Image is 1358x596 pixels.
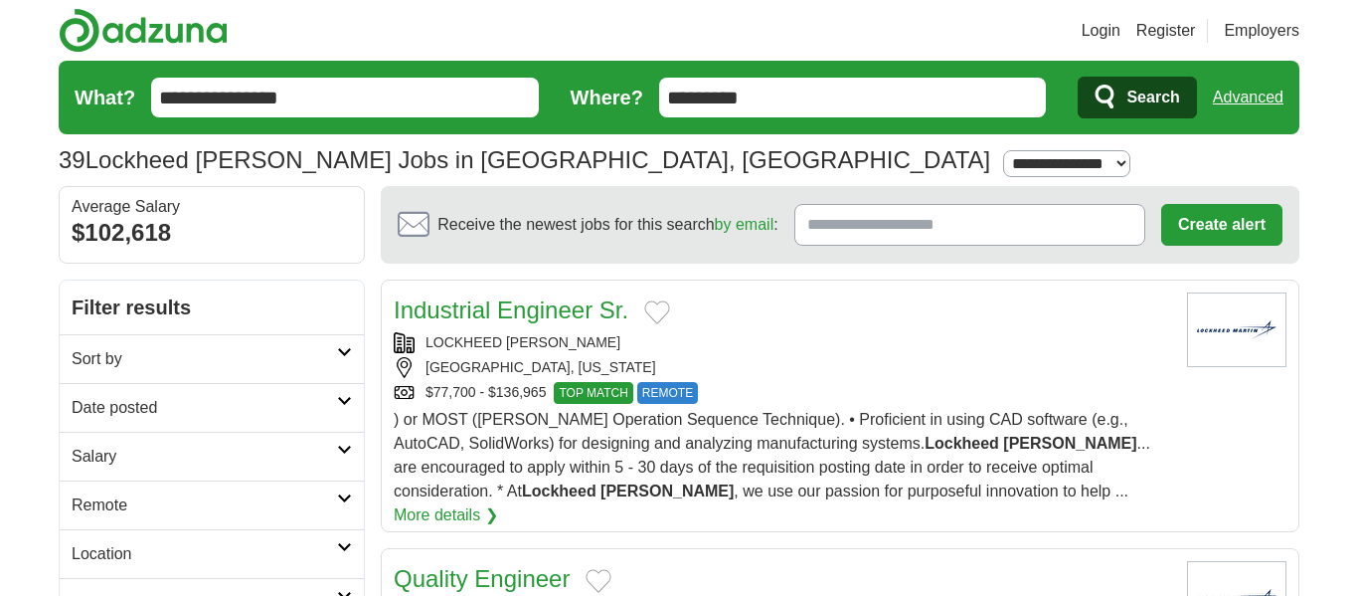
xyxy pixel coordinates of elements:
[1078,77,1196,118] button: Search
[72,445,337,469] h2: Salary
[1213,78,1283,117] a: Advanced
[1187,293,1286,367] img: Lockheed Martin logo
[75,83,135,112] label: What?
[1126,78,1179,117] span: Search
[72,396,337,420] h2: Date posted
[554,382,632,404] span: TOP MATCH
[59,142,85,178] span: 39
[72,347,337,371] h2: Sort by
[60,383,364,432] a: Date posted
[394,411,1150,499] span: ) or MOST ([PERSON_NAME] Operation Sequence Technique). • Proficient in using CAD software (e.g.,...
[1082,19,1120,43] a: Login
[394,565,570,592] a: Quality Engineer
[425,334,620,350] a: LOCKHEED [PERSON_NAME]
[72,494,337,517] h2: Remote
[60,529,364,578] a: Location
[1161,204,1282,246] button: Create alert
[394,503,498,527] a: More details ❯
[571,83,643,112] label: Where?
[600,483,734,499] strong: [PERSON_NAME]
[72,215,352,251] div: $102,618
[644,300,670,324] button: Add to favorite jobs
[59,8,228,53] img: Adzuna logo
[715,216,774,233] a: by email
[1224,19,1299,43] a: Employers
[60,281,364,334] h2: Filter results
[72,542,337,566] h2: Location
[60,432,364,481] a: Salary
[925,435,999,452] strong: Lockheed
[522,483,596,499] strong: Lockheed
[60,334,364,383] a: Sort by
[72,199,352,215] div: Average Salary
[586,569,611,593] button: Add to favorite jobs
[60,481,364,529] a: Remote
[394,297,628,323] a: Industrial Engineer Sr.
[1003,435,1136,452] strong: [PERSON_NAME]
[394,382,1171,404] div: $77,700 - $136,965
[637,382,698,404] span: REMOTE
[59,146,990,173] h1: Lockheed [PERSON_NAME] Jobs in [GEOGRAPHIC_DATA], [GEOGRAPHIC_DATA]
[394,357,1171,378] div: [GEOGRAPHIC_DATA], [US_STATE]
[437,213,777,237] span: Receive the newest jobs for this search :
[1136,19,1196,43] a: Register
